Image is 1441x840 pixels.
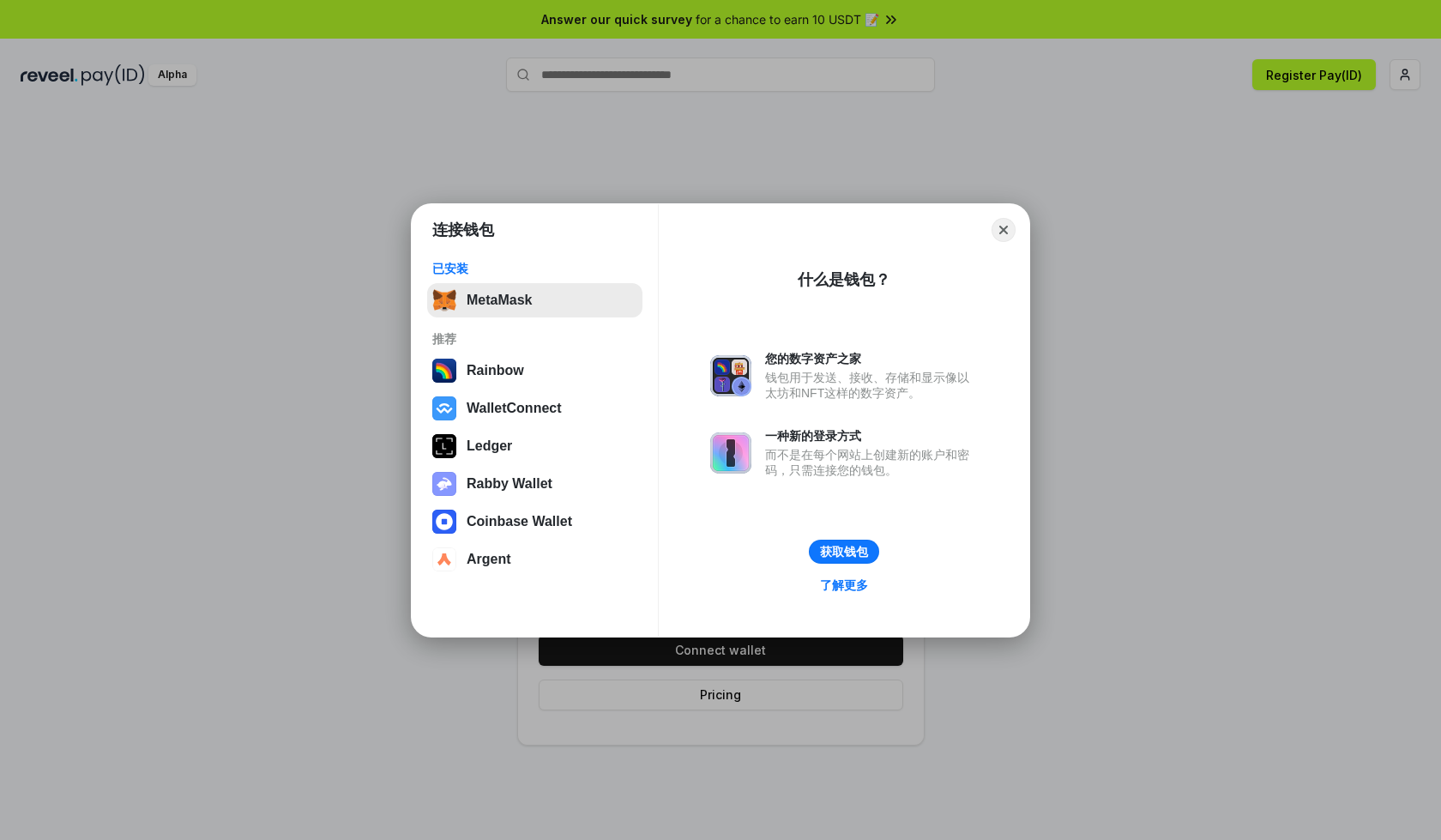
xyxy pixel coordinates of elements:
[710,355,751,396] img: svg+xml,%3Csvg%20xmlns%3D%22http%3A%2F%2Fwww.w3.org%2F2000%2Fsvg%22%20fill%3D%22none%22%20viewBox...
[467,401,562,416] div: WalletConnect
[467,552,511,567] div: Argent
[427,283,642,317] button: MetaMask
[432,288,456,312] img: svg+xml,%3Csvg%20fill%3D%22none%22%20height%3D%2233%22%20viewBox%3D%220%200%2035%2033%22%20width%...
[467,514,572,529] div: Coinbase Wallet
[427,391,642,426] button: WalletConnect
[710,432,751,474] img: svg+xml,%3Csvg%20xmlns%3D%22http%3A%2F%2Fwww.w3.org%2F2000%2Fsvg%22%20fill%3D%22none%22%20viewBox...
[765,351,978,366] div: 您的数字资产之家
[432,510,456,534] img: svg+xml,%3Csvg%20width%3D%2228%22%20height%3D%2228%22%20viewBox%3D%220%200%2028%2028%22%20fill%3D...
[765,428,978,444] div: 一种新的登录方式
[992,218,1016,242] button: Close
[427,467,642,501] button: Rabby Wallet
[432,434,456,458] img: svg+xml,%3Csvg%20xmlns%3D%22http%3A%2F%2Fwww.w3.org%2F2000%2Fsvg%22%20width%3D%2228%22%20height%3...
[820,544,868,559] div: 获取钱包
[810,574,878,596] a: 了解更多
[798,269,890,290] div: 什么是钱包？
[467,363,524,378] div: Rainbow
[467,476,552,492] div: Rabby Wallet
[432,396,456,420] img: svg+xml,%3Csvg%20width%3D%2228%22%20height%3D%2228%22%20viewBox%3D%220%200%2028%2028%22%20fill%3D...
[427,429,642,463] button: Ledger
[765,447,978,478] div: 而不是在每个网站上创建新的账户和密码，只需连接您的钱包。
[467,438,512,454] div: Ledger
[432,331,637,347] div: 推荐
[765,370,978,401] div: 钱包用于发送、接收、存储和显示像以太坊和NFT这样的数字资产。
[432,261,637,276] div: 已安装
[467,293,532,308] div: MetaMask
[820,577,868,593] div: 了解更多
[432,472,456,496] img: svg+xml,%3Csvg%20xmlns%3D%22http%3A%2F%2Fwww.w3.org%2F2000%2Fsvg%22%20fill%3D%22none%22%20viewBox...
[427,542,642,577] button: Argent
[809,540,879,564] button: 获取钱包
[427,354,642,388] button: Rainbow
[427,505,642,539] button: Coinbase Wallet
[432,220,494,240] h1: 连接钱包
[432,547,456,571] img: svg+xml,%3Csvg%20width%3D%2228%22%20height%3D%2228%22%20viewBox%3D%220%200%2028%2028%22%20fill%3D...
[432,359,456,383] img: svg+xml,%3Csvg%20width%3D%22120%22%20height%3D%22120%22%20viewBox%3D%220%200%20120%20120%22%20fil...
